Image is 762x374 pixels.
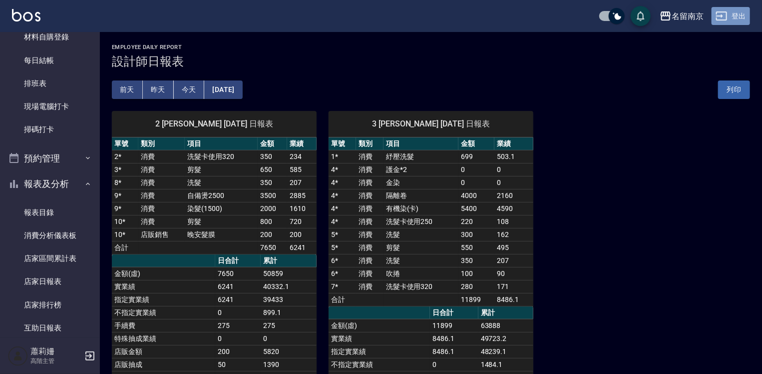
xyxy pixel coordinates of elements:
[8,346,28,366] img: Person
[672,10,704,22] div: 名留南京
[494,241,533,254] td: 495
[258,228,287,241] td: 200
[494,137,533,150] th: 業績
[329,332,430,345] td: 實業績
[112,358,215,371] td: 店販抽成
[329,319,430,332] td: 金額(虛)
[4,316,96,339] a: 互助日報表
[185,150,258,163] td: 洗髮卡使用320
[4,171,96,197] button: 報表及分析
[258,163,287,176] td: 650
[383,280,458,293] td: 洗髮卡使用320
[261,267,317,280] td: 50859
[356,254,383,267] td: 消費
[356,228,383,241] td: 消費
[215,332,261,345] td: 0
[215,319,261,332] td: 275
[341,119,521,129] span: 3 [PERSON_NAME] [DATE] 日報表
[494,254,533,267] td: 207
[112,306,215,319] td: 不指定實業績
[4,145,96,171] button: 預約管理
[112,293,215,306] td: 指定實業績
[478,358,533,371] td: 1484.1
[494,228,533,241] td: 162
[138,137,185,150] th: 類別
[458,189,494,202] td: 4000
[215,254,261,267] th: 日合計
[458,254,494,267] td: 350
[712,7,750,25] button: 登出
[112,137,317,254] table: a dense table
[185,215,258,228] td: 剪髮
[185,176,258,189] td: 洗髮
[383,241,458,254] td: 剪髮
[258,137,287,150] th: 金額
[112,332,215,345] td: 特殊抽成業績
[258,241,287,254] td: 7650
[261,280,317,293] td: 40332.1
[494,189,533,202] td: 2160
[138,189,185,202] td: 消費
[4,224,96,247] a: 消費分析儀表板
[4,49,96,72] a: 每日結帳
[261,254,317,267] th: 累計
[258,176,287,189] td: 350
[287,189,317,202] td: 2885
[383,150,458,163] td: 紓壓洗髮
[261,319,317,332] td: 275
[287,163,317,176] td: 585
[329,293,356,306] td: 合計
[261,345,317,358] td: 5820
[458,176,494,189] td: 0
[185,202,258,215] td: 染髮(1500)
[356,137,383,150] th: 類別
[30,356,81,365] p: 高階主管
[112,345,215,358] td: 店販金額
[356,280,383,293] td: 消費
[356,189,383,202] td: 消費
[112,241,138,254] td: 合計
[215,306,261,319] td: 0
[329,345,430,358] td: 指定實業績
[356,215,383,228] td: 消費
[4,270,96,293] a: 店家日報表
[329,137,533,306] table: a dense table
[383,215,458,228] td: 洗髮卡使用250
[185,228,258,241] td: 晚安髮膜
[458,267,494,280] td: 100
[112,319,215,332] td: 手續費
[261,293,317,306] td: 39433
[383,228,458,241] td: 洗髮
[215,358,261,371] td: 50
[458,215,494,228] td: 220
[329,137,356,150] th: 單號
[215,280,261,293] td: 6241
[458,241,494,254] td: 550
[631,6,651,26] button: save
[138,176,185,189] td: 消費
[718,80,750,99] button: 列印
[383,267,458,280] td: 吹捲
[287,241,317,254] td: 6241
[204,80,242,99] button: [DATE]
[383,254,458,267] td: 洗髮
[430,358,478,371] td: 0
[138,150,185,163] td: 消費
[174,80,205,99] button: 今天
[356,150,383,163] td: 消費
[4,25,96,48] a: 材料自購登錄
[261,358,317,371] td: 1390
[383,189,458,202] td: 隔離卷
[258,150,287,163] td: 350
[383,137,458,150] th: 項目
[258,202,287,215] td: 2000
[494,280,533,293] td: 171
[4,95,96,118] a: 現場電腦打卡
[478,332,533,345] td: 49723.2
[12,9,40,21] img: Logo
[261,306,317,319] td: 899.1
[430,319,478,332] td: 11899
[458,228,494,241] td: 300
[458,163,494,176] td: 0
[458,202,494,215] td: 5400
